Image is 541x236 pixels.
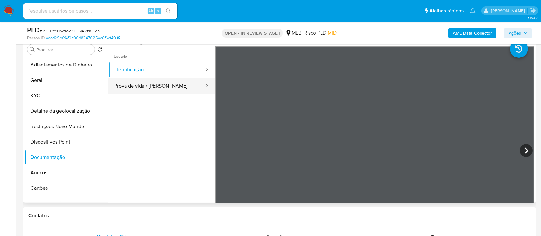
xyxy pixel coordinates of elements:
[162,6,175,15] button: search-icon
[285,30,302,37] div: MLB
[453,28,492,38] b: AML Data Collector
[470,8,476,13] a: Notificações
[46,35,120,41] a: adcd29b6f4f9b06d8247625ac0f6cf40
[504,28,532,38] button: Ações
[25,180,105,196] button: Cartões
[25,73,105,88] button: Geral
[25,165,105,180] button: Anexos
[491,8,527,14] p: carlos.guerra@mercadopago.com.br
[25,57,105,73] button: Adiantamentos de Dinheiro
[36,47,92,53] input: Procurar
[25,103,105,119] button: Detalhe da geolocalização
[25,134,105,150] button: Dispositivos Point
[148,8,153,14] span: Alt
[27,25,40,35] b: PLD
[23,7,177,15] input: Pesquise usuários ou casos...
[509,28,521,38] span: Ações
[304,30,337,37] span: Risco PLD:
[157,8,159,14] span: s
[529,7,536,14] a: Sair
[40,28,102,34] span: # YKH7feNwdoZl9iPQAkzhDZbE
[97,47,102,54] button: Retornar ao pedido padrão
[429,7,464,14] span: Atalhos rápidos
[328,29,337,37] span: MID
[222,29,283,38] p: OPEN - IN REVIEW STAGE I
[528,15,538,20] span: 3.163.0
[25,196,105,211] button: Contas Bancárias
[30,47,35,52] button: Procurar
[28,213,531,219] h1: Contatos
[27,35,45,41] b: Person ID
[25,150,105,165] button: Documentação
[448,28,496,38] button: AML Data Collector
[25,88,105,103] button: KYC
[25,119,105,134] button: Restrições Novo Mundo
